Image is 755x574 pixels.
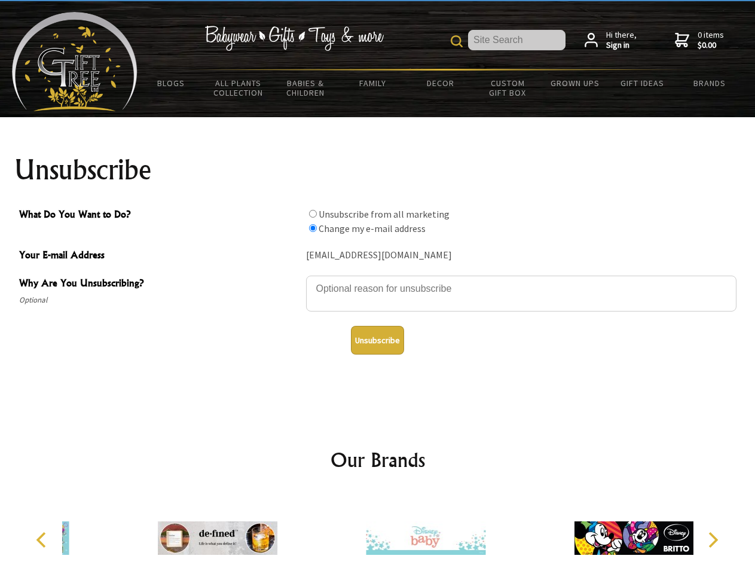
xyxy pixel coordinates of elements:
h1: Unsubscribe [14,155,741,184]
img: Babyware - Gifts - Toys and more... [12,12,137,111]
a: All Plants Collection [205,71,273,105]
label: Unsubscribe from all marketing [319,208,450,220]
h2: Our Brands [24,445,732,474]
label: Change my e-mail address [319,222,426,234]
a: Custom Gift Box [474,71,542,105]
span: What Do You Want to Do? [19,207,300,224]
img: product search [451,35,463,47]
span: Optional [19,293,300,307]
a: Brands [676,71,744,96]
a: Family [340,71,407,96]
strong: Sign in [606,40,637,51]
span: Your E-mail Address [19,248,300,265]
a: Decor [406,71,474,96]
a: Gift Ideas [609,71,676,96]
button: Previous [30,527,56,553]
a: Grown Ups [541,71,609,96]
a: BLOGS [137,71,205,96]
img: Babywear - Gifts - Toys & more [204,26,384,51]
span: Why Are You Unsubscribing? [19,276,300,293]
textarea: Why Are You Unsubscribing? [306,276,736,312]
strong: $0.00 [698,40,724,51]
a: Hi there,Sign in [585,30,637,51]
input: What Do You Want to Do? [309,210,317,218]
div: [EMAIL_ADDRESS][DOMAIN_NAME] [306,246,736,265]
a: Babies & Children [272,71,340,105]
input: What Do You Want to Do? [309,224,317,232]
button: Next [699,527,726,553]
a: 0 items$0.00 [675,30,724,51]
span: Hi there, [606,30,637,51]
input: Site Search [468,30,566,50]
span: 0 items [698,29,724,51]
button: Unsubscribe [351,326,404,355]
